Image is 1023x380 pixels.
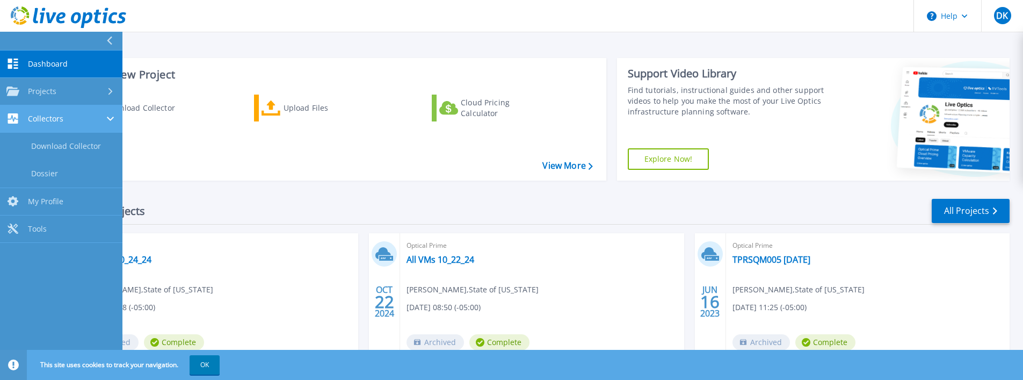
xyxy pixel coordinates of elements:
[81,254,151,265] a: vCenter 10_24_24
[284,97,369,119] div: Upload Files
[732,254,810,265] a: TPRSQM005 [DATE]
[375,297,394,306] span: 22
[407,254,474,265] a: All VMs 10_22_24
[407,302,481,313] span: [DATE] 08:50 (-05:00)
[28,114,63,124] span: Collectors
[700,297,720,306] span: 16
[76,95,196,121] a: Download Collector
[628,67,828,81] div: Support Video Library
[28,224,47,234] span: Tools
[732,284,865,296] span: [PERSON_NAME] , State of [US_STATE]
[144,334,204,350] span: Complete
[469,334,529,350] span: Complete
[30,355,220,375] span: This site uses cookies to track your navigation.
[407,334,464,350] span: Archived
[28,87,56,96] span: Projects
[542,161,592,171] a: View More
[254,95,374,121] a: Upload Files
[28,197,63,206] span: My Profile
[461,97,547,119] div: Cloud Pricing Calculator
[104,97,190,119] div: Download Collector
[81,284,213,296] span: [PERSON_NAME] , State of [US_STATE]
[81,240,352,252] span: Optical Prime
[432,95,552,121] a: Cloud Pricing Calculator
[28,59,68,69] span: Dashboard
[190,355,220,375] button: OK
[732,302,807,313] span: [DATE] 11:25 (-05:00)
[996,11,1008,20] span: DK
[628,85,828,117] div: Find tutorials, instructional guides and other support videos to help you make the most of your L...
[374,282,395,321] div: OCT 2024
[932,199,1010,223] a: All Projects
[795,334,855,350] span: Complete
[700,282,720,321] div: JUN 2023
[628,148,709,170] a: Explore Now!
[76,69,592,81] h3: Start a New Project
[732,334,790,350] span: Archived
[732,240,1003,252] span: Optical Prime
[407,240,677,252] span: Optical Prime
[407,284,539,296] span: [PERSON_NAME] , State of [US_STATE]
